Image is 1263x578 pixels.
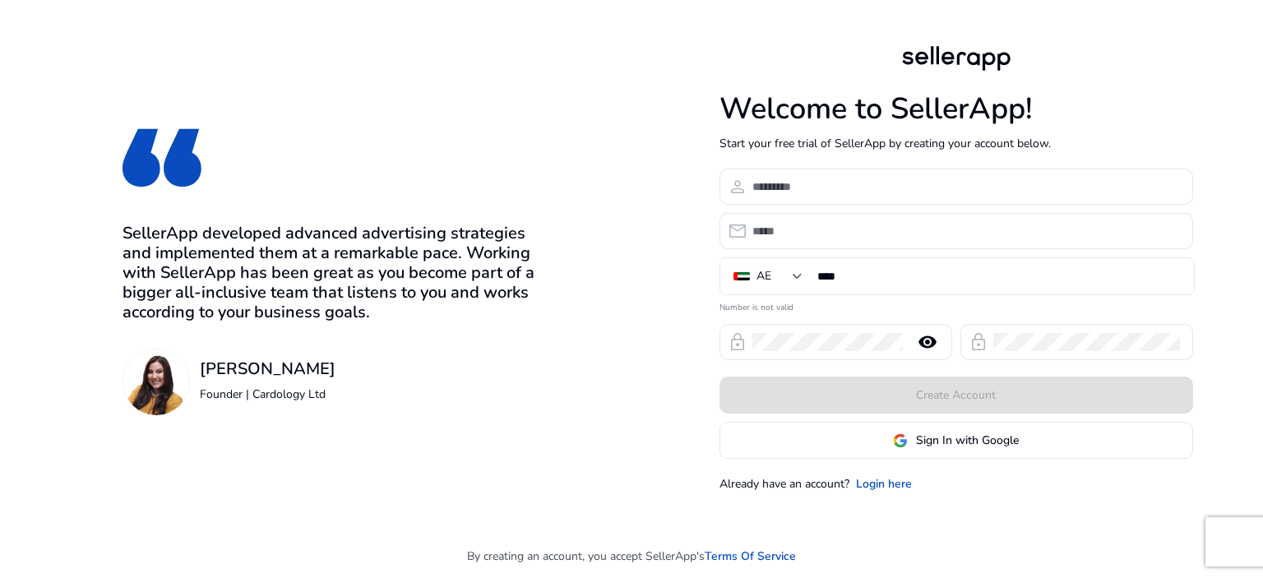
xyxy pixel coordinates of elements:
[916,432,1019,449] span: Sign In with Google
[719,297,1193,314] mat-error: Number is not valid
[969,332,988,352] span: lock
[123,224,544,322] h3: SellerApp developed advanced advertising strategies and implemented them at a remarkable pace. Wo...
[728,332,747,352] span: lock
[908,332,947,352] mat-icon: remove_red_eye
[719,422,1193,459] button: Sign In with Google
[719,135,1193,152] p: Start your free trial of SellerApp by creating your account below.
[756,267,771,285] div: AE
[705,548,796,565] a: Terms Of Service
[728,221,747,241] span: email
[200,386,335,403] p: Founder | Cardology Ltd
[200,359,335,379] h3: [PERSON_NAME]
[719,475,849,492] p: Already have an account?
[728,177,747,197] span: person
[719,91,1193,127] h1: Welcome to SellerApp!
[856,475,912,492] a: Login here
[893,433,908,448] img: google-logo.svg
